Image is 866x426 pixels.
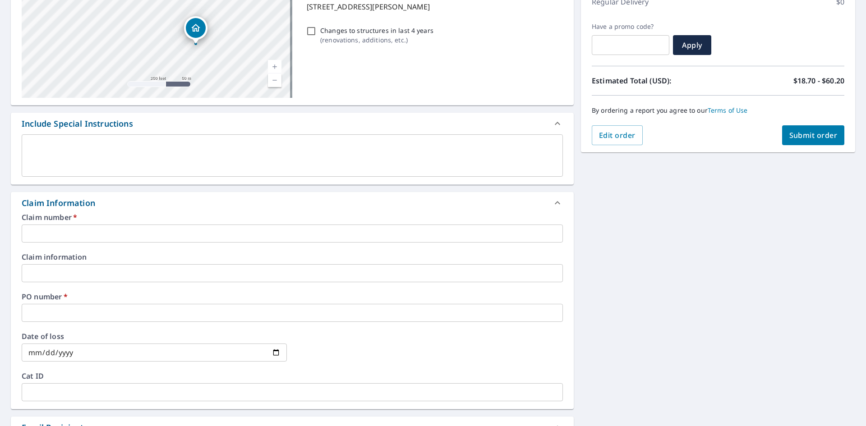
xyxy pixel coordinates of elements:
div: Dropped pin, building 1, Residential property, 3609 Hazelwood Ct Boulder, CO 80304 [184,16,207,44]
a: Terms of Use [708,106,748,115]
p: [STREET_ADDRESS][PERSON_NAME] [307,1,559,12]
button: Edit order [592,125,643,145]
label: Cat ID [22,372,563,380]
p: Estimated Total (USD): [592,75,718,86]
p: Changes to structures in last 4 years [320,26,433,35]
p: By ordering a report you agree to our [592,106,844,115]
span: Apply [680,40,704,50]
button: Submit order [782,125,845,145]
label: Date of loss [22,333,287,340]
span: Edit order [599,130,636,140]
button: Apply [673,35,711,55]
div: Claim Information [11,192,574,214]
div: Include Special Instructions [22,118,133,130]
div: Include Special Instructions [11,113,574,134]
p: ( renovations, additions, etc. ) [320,35,433,45]
label: Have a promo code? [592,23,669,31]
p: $18.70 - $60.20 [793,75,844,86]
a: Current Level 17, Zoom In [268,60,281,73]
span: Submit order [789,130,838,140]
label: Claim number [22,214,563,221]
label: PO number [22,293,563,300]
a: Current Level 17, Zoom Out [268,73,281,87]
div: Claim Information [22,197,95,209]
label: Claim information [22,253,563,261]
